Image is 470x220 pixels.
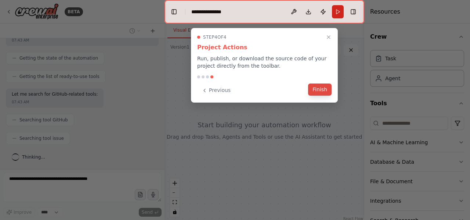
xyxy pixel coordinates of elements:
button: Close walkthrough [324,33,333,42]
button: Previous [197,84,235,96]
p: Run, publish, or download the source code of your project directly from the toolbar. [197,55,332,70]
span: Step 4 of 4 [203,34,227,40]
button: Hide left sidebar [169,7,179,17]
button: Finish [308,84,332,96]
h3: Project Actions [197,43,332,52]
